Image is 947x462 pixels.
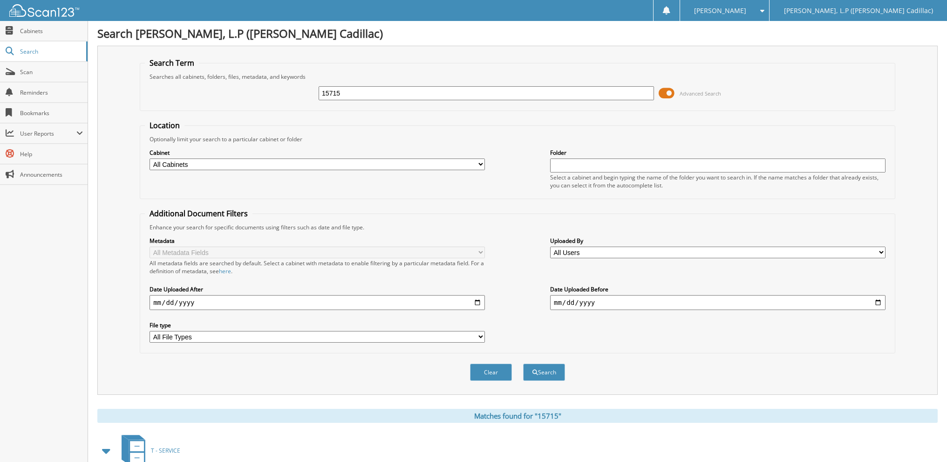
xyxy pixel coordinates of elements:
div: All metadata fields are searched by default. Select a cabinet with metadata to enable filtering b... [150,259,485,275]
legend: Location [145,120,184,131]
span: Reminders [20,89,83,97]
img: scan123-logo-white.svg [9,4,79,17]
span: [PERSON_NAME], L.P ([PERSON_NAME] Cadillac) [784,8,933,14]
label: Date Uploaded Before [550,285,886,293]
a: here [219,267,231,275]
div: Select a cabinet and begin typing the name of the folder you want to search in. If the name match... [550,173,886,189]
label: Cabinet [150,149,485,157]
input: end [550,295,886,310]
legend: Additional Document Filters [145,208,252,219]
button: Clear [470,364,512,381]
div: Enhance your search for specific documents using filters such as date and file type. [145,223,890,231]
span: Cabinets [20,27,83,35]
h1: Search [PERSON_NAME], L.P ([PERSON_NAME] Cadillac) [97,26,938,41]
legend: Search Term [145,58,199,68]
label: Date Uploaded After [150,285,485,293]
span: Scan [20,68,83,76]
input: start [150,295,485,310]
span: [PERSON_NAME] [694,8,746,14]
span: Bookmarks [20,109,83,117]
div: Searches all cabinets, folders, files, metadata, and keywords [145,73,890,81]
label: Uploaded By [550,237,886,245]
span: Search [20,48,82,55]
span: Announcements [20,171,83,179]
label: Folder [550,149,886,157]
div: Optionally limit your search to a particular cabinet or folder [145,135,890,143]
span: User Reports [20,130,76,138]
span: Advanced Search [680,90,721,97]
div: Matches found for "15715" [97,409,938,423]
label: File type [150,321,485,329]
span: Help [20,150,83,158]
span: T - SERVICE [151,447,180,455]
label: Metadata [150,237,485,245]
button: Search [523,364,565,381]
